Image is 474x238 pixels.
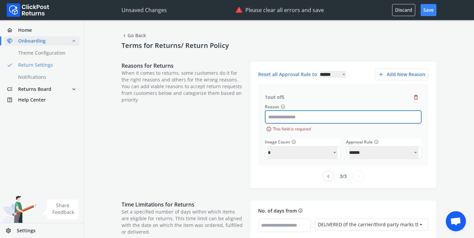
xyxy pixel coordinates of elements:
p: Reasons for Returns [122,62,243,70]
span: add [378,70,384,79]
span: Home [18,27,32,34]
span: expand_less [71,36,77,46]
button: DELIVERED (If the carrier/third party marks the orders as “Delivered” in Shopify)arrow_drop_down [315,219,428,231]
a: homeHome [4,25,80,35]
span: help_center [7,95,18,105]
span: chevron_left [122,31,128,40]
span: info [291,138,296,145]
div: Approval Rule [346,138,422,145]
span: expand_more [71,84,77,94]
p: When it comes to returns, some customers do it for the right reasons and others for the wrong rea... [122,70,243,103]
span: chevron_right [355,172,361,181]
img: share feedback [42,199,79,219]
p: No. of days from [258,207,428,215]
a: doneReturn Settings [4,60,88,70]
p: Unsaved Changes [122,6,167,14]
div: Image Count [265,138,340,145]
div: Add new reason [378,70,425,79]
span: home [7,25,18,35]
span: chevron_left [325,172,331,181]
span: settings [5,226,17,235]
label: Reason [265,103,422,110]
span: low_priority [7,84,18,94]
span: arrow_drop_down [418,220,424,229]
span: Help Center [18,97,46,103]
a: help_centerHelp Center [4,95,80,105]
button: addAdd new reason [375,68,428,80]
button: Reason [279,103,285,110]
span: 3 / 3 [340,173,347,180]
span: Returns Board [18,86,51,93]
span: info [281,103,285,110]
span: info [374,138,379,145]
div: This field is required [265,125,422,133]
span: info [298,207,303,214]
img: Logo [7,3,49,17]
button: info [297,207,303,215]
button: info [290,138,296,145]
span: delete [413,93,419,102]
button: Discard [392,4,415,16]
div: DELIVERED (If the carrier/third party marks the orders as “Delivered” in Shopify) [318,221,418,228]
button: chevron_right [352,171,364,182]
span: info [266,125,272,133]
div: Open chat [446,211,466,231]
select: arrow_drop_down [320,71,346,78]
span: handshake [7,36,18,46]
div: Please clear all errors and save [235,6,324,14]
button: info [373,138,379,145]
button: chevron_left [322,171,334,182]
span: 1 out of 5 [265,94,284,101]
button: Save [421,4,436,16]
span: Onboarding [18,38,46,44]
span: Reset all Approval Rule to [258,71,317,78]
h4: Terms for Returns/ Return Policy [122,42,436,50]
img: error [235,6,243,13]
p: Time Limitations for Returns [122,200,243,209]
a: Theme Configuration [4,48,88,58]
span: Go Back [122,31,146,40]
p: Set a specified number of days within which items are eligible for returns. This time limit can b... [122,209,243,235]
span: Settings [17,227,36,234]
a: Notifications [4,72,88,82]
span: done [7,60,13,70]
button: delete [410,91,422,103]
